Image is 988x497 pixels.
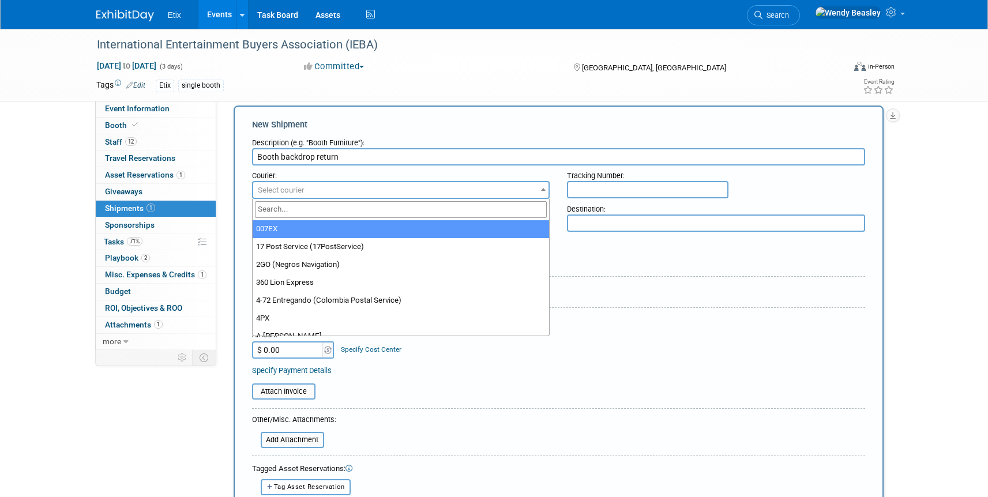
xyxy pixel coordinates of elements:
[105,204,155,213] span: Shipments
[105,153,175,163] span: Travel Reservations
[96,334,216,350] a: more
[253,292,550,310] li: 4-72 Entregando (Colombia Postal Service)
[252,464,865,475] div: Tagged Asset Reservations:
[105,303,182,312] span: ROI, Objectives & ROO
[96,150,216,167] a: Travel Reservations
[582,63,726,72] span: [GEOGRAPHIC_DATA], [GEOGRAPHIC_DATA]
[747,5,800,25] a: Search
[253,238,550,256] li: 17 Post Service (17PostService)
[252,415,336,428] div: Other/Misc. Attachments:
[567,165,865,181] div: Tracking Number:
[252,330,336,341] div: Amount
[104,237,142,246] span: Tasks
[146,204,155,212] span: 1
[154,320,163,329] span: 1
[867,62,895,71] div: In-Person
[252,133,865,148] div: Description (e.g. "Booth Furniture"):
[6,5,596,16] body: Rich Text Area. Press ALT-0 for help.
[815,6,881,19] img: Wendy Beasley
[252,165,550,181] div: Courier:
[105,170,185,179] span: Asset Reservations
[105,253,150,262] span: Playbook
[776,60,895,77] div: Event Format
[176,171,185,179] span: 1
[96,317,216,333] a: Attachments1
[159,63,183,70] span: (3 days)
[96,167,216,183] a: Asset Reservations1
[96,284,216,300] a: Budget
[105,320,163,329] span: Attachments
[103,337,121,346] span: more
[96,10,154,21] img: ExhibitDay
[253,327,550,345] li: A [PERSON_NAME]
[126,81,145,89] a: Edit
[105,137,137,146] span: Staff
[105,121,140,130] span: Booth
[93,35,827,55] div: International Entertainment Buyers Association (IEBA)
[96,300,216,317] a: ROI, Objectives & ROO
[96,61,157,71] span: [DATE] [DATE]
[253,274,550,292] li: 360 Lion Express
[341,345,401,353] a: Specify Cost Center
[96,184,216,200] a: Giveaways
[863,79,894,85] div: Event Rating
[258,186,305,194] span: Select courier
[132,122,138,128] i: Booth reservation complete
[253,256,550,274] li: 2GO (Negros Navigation)
[261,479,351,495] button: Tag Asset Reservation
[172,350,193,365] td: Personalize Event Tab Strip
[255,201,547,218] input: Search...
[105,220,155,229] span: Sponsorships
[854,62,866,71] img: Format-Inperson.png
[252,366,332,375] a: Specify Payment Details
[192,350,216,365] td: Toggle Event Tabs
[127,237,142,246] span: 71%
[252,317,865,327] div: Cost:
[125,137,137,146] span: 12
[252,119,865,131] div: New Shipment
[274,483,345,491] span: Tag Asset Reservation
[96,134,216,150] a: Staff12
[253,310,550,327] li: 4PX
[105,270,206,279] span: Misc. Expenses & Credits
[96,267,216,283] a: Misc. Expenses & Credits1
[567,199,865,214] div: Destination:
[105,104,170,113] span: Event Information
[168,10,181,20] span: Etix
[96,201,216,217] a: Shipments1
[96,79,145,92] td: Tags
[141,254,150,262] span: 2
[96,217,216,234] a: Sponsorships
[96,234,216,250] a: Tasks71%
[105,187,142,196] span: Giveaways
[121,61,132,70] span: to
[762,11,789,20] span: Search
[198,270,206,279] span: 1
[105,287,131,296] span: Budget
[96,101,216,117] a: Event Information
[156,80,174,92] div: Etix
[178,80,224,92] div: single booth
[96,250,216,266] a: Playbook2
[253,220,550,238] li: 007EX
[96,118,216,134] a: Booth
[300,61,369,73] button: Committed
